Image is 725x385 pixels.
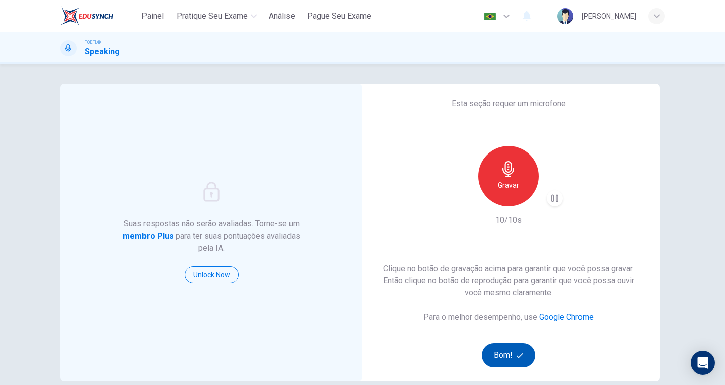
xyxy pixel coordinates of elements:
[85,46,120,58] h1: Speaking
[539,312,594,322] a: Google Chrome
[452,98,566,110] h6: Esta seção requer um microfone
[85,39,101,46] span: TOEFL®
[303,7,375,25] button: Pague Seu Exame
[177,10,248,22] span: Pratique seu exame
[423,311,594,323] h6: Para o melhor desempenho, use
[123,231,174,241] strong: membro Plus
[121,218,303,254] h6: Suas respostas não serão avaliadas. Torne-se um para ter suas pontuações avaliadas pela IA.
[374,263,643,299] h6: Clique no botão de gravação acima para garantir que você possa gravar. Então clique no botão de r...
[60,6,136,26] a: EduSynch logo
[136,7,169,25] button: Painel
[482,343,536,367] button: Bom!
[691,351,715,375] div: Open Intercom Messenger
[498,179,519,191] h6: Gravar
[478,146,539,206] button: Gravar
[484,13,496,20] img: pt
[185,266,239,283] button: Unlock Now
[495,214,522,226] h6: 10/10s
[307,10,371,22] span: Pague Seu Exame
[557,8,573,24] img: Profile picture
[141,10,164,22] span: Painel
[582,10,636,22] div: [PERSON_NAME]
[60,6,113,26] img: EduSynch logo
[269,10,295,22] span: Análise
[265,7,299,25] button: Análise
[173,7,261,25] button: Pratique seu exame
